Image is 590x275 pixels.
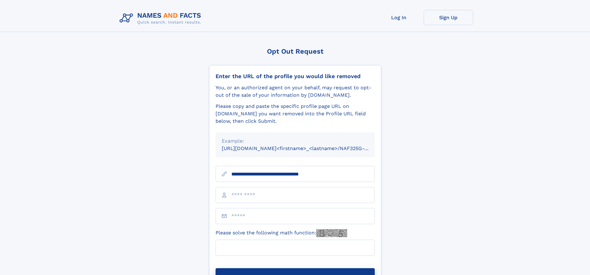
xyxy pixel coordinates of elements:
a: Log In [374,10,424,25]
small: [URL][DOMAIN_NAME]<firstname>_<lastname>/NAF325G-xxxxxxxx [222,145,387,151]
a: Sign Up [424,10,473,25]
div: Please copy and paste the specific profile page URL on [DOMAIN_NAME] you want removed into the Pr... [216,103,375,125]
label: Please solve the following math function: [216,229,347,237]
div: Opt Out Request [209,47,381,55]
div: You, or an authorized agent on your behalf, may request to opt-out of the sale of your informatio... [216,84,375,99]
div: Enter the URL of the profile you would like removed [216,73,375,80]
img: Logo Names and Facts [117,10,206,27]
div: Example: [222,137,369,145]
